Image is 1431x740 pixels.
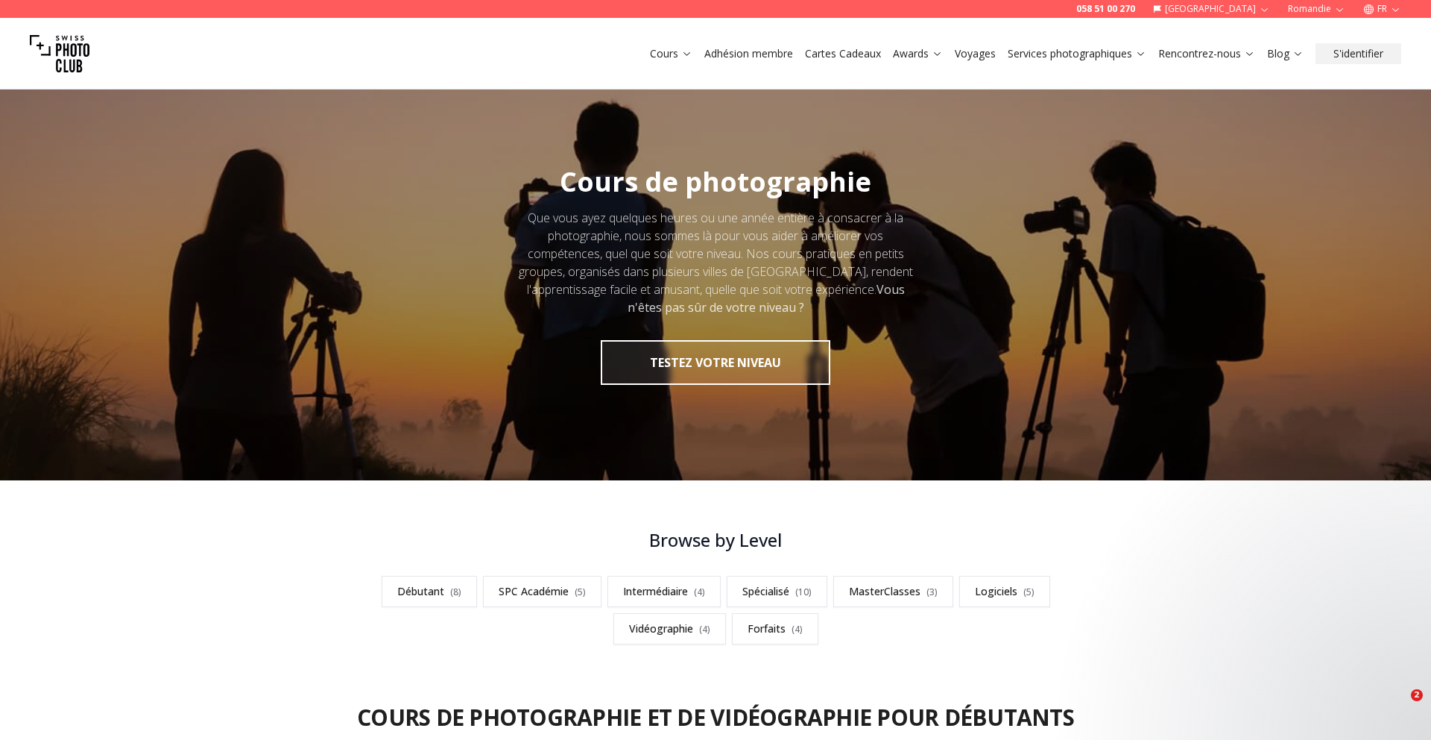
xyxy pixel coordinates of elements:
button: TESTEZ VOTRE NIVEAU [601,340,830,385]
a: Cartes Cadeaux [805,46,881,61]
button: Cartes Cadeaux [799,43,887,64]
span: ( 4 ) [792,623,803,636]
button: S'identifier [1315,43,1401,64]
button: Awards [887,43,949,64]
span: ( 4 ) [699,623,710,636]
div: Que vous ayez quelques heures ou une année entière à consacrer à la photographie, nous sommes là ... [513,209,918,316]
a: Blog [1267,46,1304,61]
span: ( 5 ) [575,586,586,598]
a: Logiciels(5) [959,576,1050,607]
a: Débutant(8) [382,576,477,607]
a: Intermédiaire(4) [607,576,721,607]
button: Services photographiques [1002,43,1152,64]
a: Vidéographie(4) [613,613,726,645]
h2: Cours de photographie et de vidéographie pour débutants [357,704,1074,731]
a: SPC Académie(5) [483,576,601,607]
button: Voyages [949,43,1002,64]
a: Rencontrez-nous [1158,46,1255,61]
a: Awards [893,46,943,61]
a: MasterClasses(3) [833,576,953,607]
button: Blog [1261,43,1310,64]
span: ( 4 ) [694,586,705,598]
a: Services photographiques [1008,46,1146,61]
span: Cours de photographie [560,163,871,200]
span: ( 8 ) [450,586,461,598]
span: ( 3 ) [926,586,938,598]
span: ( 5 ) [1023,586,1034,598]
a: Cours [650,46,692,61]
iframe: Intercom live chat [1380,689,1416,725]
img: Swiss photo club [30,24,89,84]
button: Rencontrez-nous [1152,43,1261,64]
span: 2 [1411,689,1423,701]
a: Adhésion membre [704,46,793,61]
a: Voyages [955,46,996,61]
a: 058 51 00 270 [1076,3,1135,15]
a: Forfaits(4) [732,613,818,645]
h3: Browse by Level [346,528,1085,552]
button: Adhésion membre [698,43,799,64]
span: ( 10 ) [795,586,812,598]
a: Spécialisé(10) [727,576,827,607]
button: Cours [644,43,698,64]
